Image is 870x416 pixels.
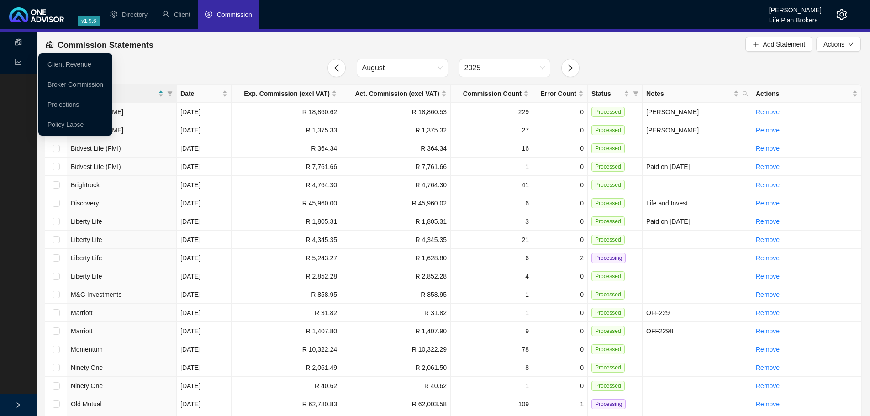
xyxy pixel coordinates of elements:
[341,121,451,139] td: R 1,375.32
[451,267,533,285] td: 4
[362,59,443,77] span: August
[591,271,625,281] span: Processed
[341,322,451,340] td: R 1,407.90
[848,42,854,47] span: down
[533,194,588,212] td: 0
[451,322,533,340] td: 9
[643,85,752,103] th: Notes
[341,304,451,322] td: R 31.82
[756,236,780,243] a: Remove
[177,322,232,340] td: [DATE]
[58,41,153,50] span: Commission Statements
[533,395,588,413] td: 1
[533,377,588,395] td: 0
[451,212,533,231] td: 3
[836,9,847,20] span: setting
[591,180,625,190] span: Processed
[633,91,638,96] span: filter
[71,163,121,170] span: Bidvest Life (FMI)
[341,85,451,103] th: Act. Commission (excl VAT)
[177,103,232,121] td: [DATE]
[643,212,752,231] td: Paid on 31/07/2025
[756,254,780,262] a: Remove
[533,340,588,358] td: 0
[756,364,780,371] a: Remove
[177,176,232,194] td: [DATE]
[232,103,341,121] td: R 18,860.62
[71,364,103,371] span: Ninety One
[177,377,232,395] td: [DATE]
[588,85,643,103] th: Status
[753,41,759,47] span: plus
[232,139,341,158] td: R 364.34
[451,340,533,358] td: 78
[232,194,341,212] td: R 45,960.00
[451,176,533,194] td: 41
[71,291,121,298] span: M&G Investments
[451,158,533,176] td: 1
[235,89,330,99] span: Exp. Commission (excl VAT)
[71,346,103,353] span: Momentum
[752,85,862,103] th: Actions
[341,158,451,176] td: R 7,761.66
[769,12,822,22] div: Life Plan Brokers
[451,194,533,212] td: 6
[71,254,102,262] span: Liberty Life
[451,103,533,121] td: 229
[591,216,625,226] span: Processed
[232,395,341,413] td: R 62,780.83
[167,91,173,96] span: filter
[232,322,341,340] td: R 1,407.80
[756,200,780,207] a: Remove
[341,340,451,358] td: R 10,322.29
[177,285,232,304] td: [DATE]
[533,231,588,249] td: 0
[232,176,341,194] td: R 4,764.30
[177,249,232,267] td: [DATE]
[232,158,341,176] td: R 7,761.66
[47,81,103,88] a: Broker Commission
[451,121,533,139] td: 27
[451,249,533,267] td: 6
[591,308,625,318] span: Processed
[71,89,156,99] span: Company
[823,39,844,49] span: Actions
[756,145,780,152] a: Remove
[533,139,588,158] td: 0
[341,194,451,212] td: R 45,960.02
[756,218,780,225] a: Remove
[177,194,232,212] td: [DATE]
[341,358,451,377] td: R 2,061.50
[533,304,588,322] td: 0
[451,139,533,158] td: 16
[332,64,341,72] span: left
[232,304,341,322] td: R 31.82
[165,87,174,100] span: filter
[591,381,625,391] span: Processed
[341,285,451,304] td: R 858.95
[591,290,625,300] span: Processed
[232,377,341,395] td: R 40.62
[591,253,626,263] span: Processing
[816,37,861,52] button: Actionsdown
[341,212,451,231] td: R 1,805.31
[451,285,533,304] td: 1
[591,89,622,99] span: Status
[756,273,780,280] a: Remove
[78,16,100,26] span: v1.9.6
[177,139,232,158] td: [DATE]
[47,121,84,128] a: Policy Lapse
[71,400,102,408] span: Old Mutual
[341,395,451,413] td: R 62,003.58
[591,363,625,373] span: Processed
[205,11,212,18] span: dollar
[533,103,588,121] td: 0
[745,37,812,52] button: Add Statement
[71,327,92,335] span: Marriott
[451,304,533,322] td: 1
[643,304,752,322] td: OFF229
[566,64,575,72] span: right
[591,107,625,117] span: Processed
[345,89,439,99] span: Act. Commission (excl VAT)
[232,358,341,377] td: R 2,061.49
